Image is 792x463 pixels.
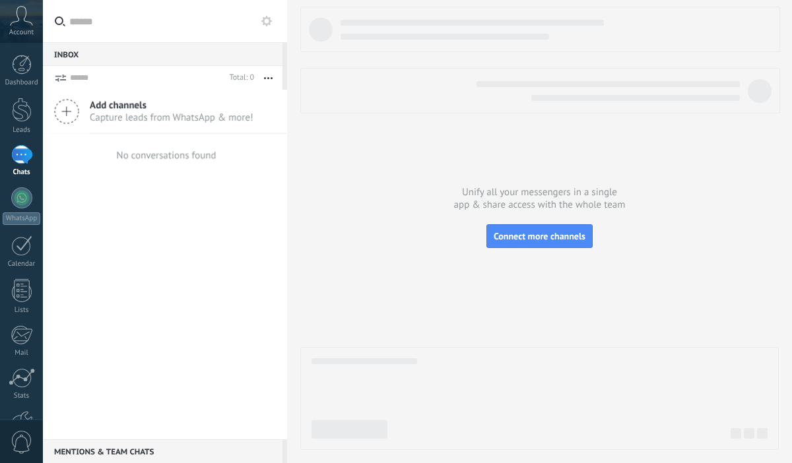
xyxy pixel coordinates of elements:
span: Capture leads from WhatsApp & more! [90,111,253,124]
div: WhatsApp [3,212,40,225]
div: Mail [3,349,41,357]
div: Mentions & Team chats [43,439,282,463]
div: No conversations found [116,149,216,162]
div: Inbox [43,42,282,66]
div: Lists [3,306,41,315]
div: Leads [3,126,41,135]
button: Connect more channels [486,224,593,248]
div: Chats [3,168,41,177]
div: Calendar [3,260,41,268]
span: Account [9,28,34,37]
div: Stats [3,392,41,400]
span: Add channels [90,99,253,111]
div: Total: 0 [224,71,254,84]
span: Connect more channels [494,230,585,242]
div: Dashboard [3,78,41,87]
